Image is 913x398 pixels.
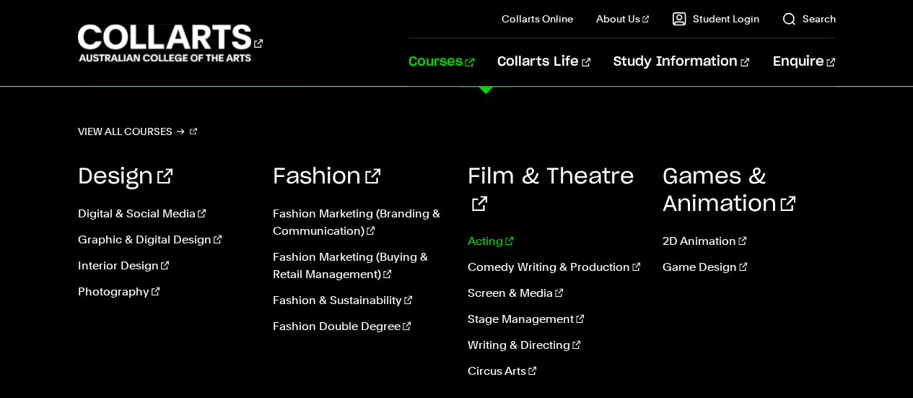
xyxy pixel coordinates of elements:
a: Games & Animation [662,166,795,215]
a: Search [782,12,835,26]
a: Fashion & Sustainability [273,292,446,309]
a: Acting [468,233,641,250]
a: Fashion Marketing (Branding & Communication) [273,205,446,240]
a: Circus Arts [468,363,641,380]
a: Fashion Marketing (Buying & Retail Management) [273,248,446,283]
a: Courses [409,38,474,86]
a: Fashion [273,166,380,188]
a: Collarts Life [497,38,590,86]
a: Fashion Double Degree [273,318,446,335]
a: Screen & Media [468,285,641,302]
a: Digital & Social Media [78,205,251,222]
a: Comedy Writing & Production [468,259,641,276]
a: Interior Design [78,257,251,274]
a: 2D Animation [662,233,835,250]
a: Writing & Directing [468,337,641,354]
a: Design [78,166,172,188]
a: Stage Management [468,311,641,328]
a: Study Information [613,38,749,86]
a: Photography [78,283,251,300]
a: Collarts Online [502,12,573,26]
a: Graphic & Digital Design [78,231,251,248]
a: About Us [596,12,650,26]
a: Student Login [672,12,759,26]
a: Enquire [772,38,835,86]
a: Film & Theatre [468,166,634,215]
a: View all courses [78,121,198,142]
div: Go to homepage [78,22,263,64]
a: Game Design [662,259,835,276]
